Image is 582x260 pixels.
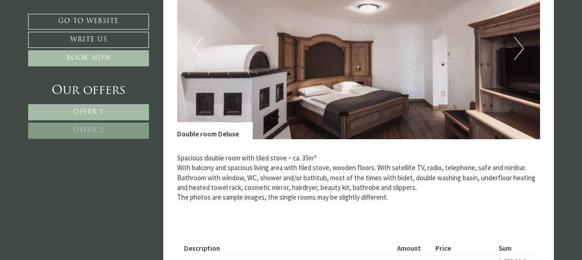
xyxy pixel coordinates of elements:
[432,242,495,255] th: Price
[73,109,104,116] span: Offer 1
[14,43,95,49] small: 11:33
[14,26,95,33] div: Montis – Active Nature Spa
[7,24,99,51] div: Hello, how can we help you?
[184,242,394,255] th: Description
[28,14,149,30] a: Go to website
[314,243,363,259] button: Send
[177,153,540,202] p: Spacious double room with tiled stove ~ ca. 35m² With balcony and spacious living area with tiled...
[28,32,149,48] a: Write us
[28,50,149,66] a: Book now
[514,37,524,60] button: Next
[193,37,203,60] button: Previous
[495,242,533,255] th: Sum
[166,7,197,22] div: [DATE]
[73,127,104,134] span: Offer 2
[393,242,432,255] th: Amount
[28,83,149,100] div: Our offers
[177,122,253,139] div: Double room Deluxe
